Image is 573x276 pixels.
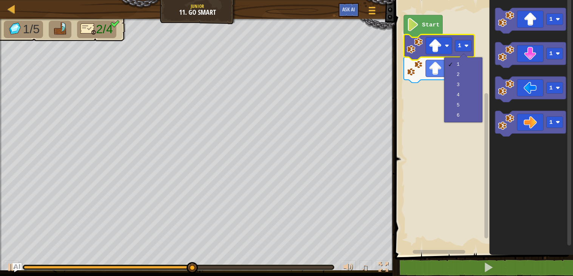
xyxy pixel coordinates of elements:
button: Ctrl + P: Play [4,261,19,276]
button: Show game menu [363,3,381,21]
span: 2/4 [96,22,113,36]
button: Ask AI [338,3,359,17]
div: 6 [457,113,475,118]
button: Adjust volume [341,261,356,276]
button: Toggle fullscreen [376,261,391,276]
div: 1 [457,62,475,67]
text: Start [422,22,440,28]
div: 2 [457,72,475,77]
li: Collect the gems. [4,21,43,38]
text: 1 [549,85,553,91]
button: ♫ [360,261,372,276]
div: 3 [457,82,475,88]
span: 1/5 [23,22,40,36]
button: Ask AI [12,263,22,272]
span: Ask AI [342,6,355,13]
li: Go to the raft. [49,21,71,38]
text: 1 [549,119,553,126]
text: 1 [549,50,553,57]
li: Only 4 lines of code [77,21,116,38]
text: 1 [458,42,462,49]
div: 5 [457,102,475,108]
span: ♫ [361,262,369,273]
text: 1 [549,16,553,23]
div: 4 [457,92,475,98]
